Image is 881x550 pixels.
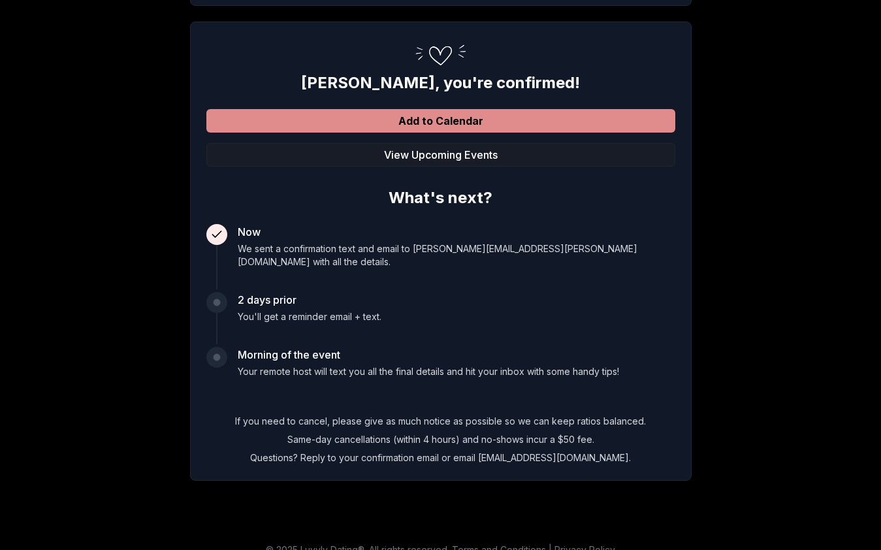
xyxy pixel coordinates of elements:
[206,433,675,446] p: Same-day cancellations (within 4 hours) and no-shows incur a $50 fee.
[408,38,473,73] img: Confirmation Step
[238,242,675,268] p: We sent a confirmation text and email to [PERSON_NAME][EMAIL_ADDRESS][PERSON_NAME][DOMAIN_NAME] w...
[238,365,619,378] p: Your remote host will text you all the final details and hit your inbox with some handy tips!
[238,347,619,363] h3: Morning of the event
[206,415,675,428] p: If you need to cancel, please give as much notice as possible so we can keep ratios balanced.
[206,451,675,464] p: Questions? Reply to your confirmation email or email [EMAIL_ADDRESS][DOMAIN_NAME].
[238,224,675,240] h3: Now
[206,143,675,167] button: View Upcoming Events
[238,310,381,323] p: You'll get a reminder email + text.
[206,73,675,93] h2: [PERSON_NAME] , you're confirmed!
[238,292,381,308] h3: 2 days prior
[206,182,675,208] h2: What's next?
[206,109,675,133] button: Add to Calendar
